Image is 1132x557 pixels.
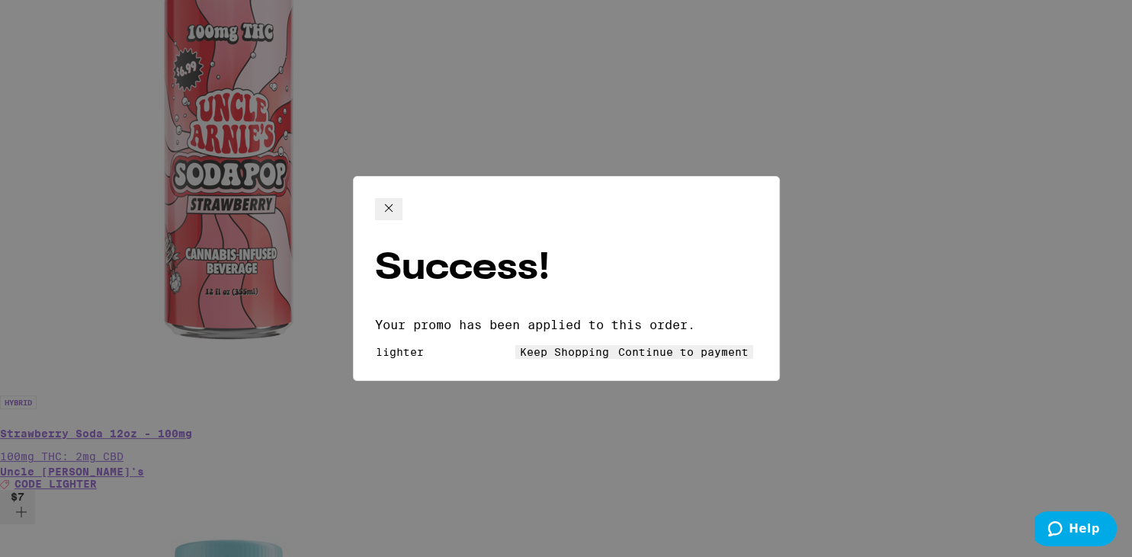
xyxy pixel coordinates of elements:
[614,345,753,359] button: Continue to payment
[618,346,749,358] span: Continue to payment
[375,251,758,287] h2: Success!
[520,346,609,358] span: Keep Shopping
[375,318,758,332] p: Your promo has been applied to this order.
[515,345,614,359] button: Keep Shopping
[1034,511,1117,549] iframe: Opens a widget where you can find more information
[375,345,515,359] input: Promo code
